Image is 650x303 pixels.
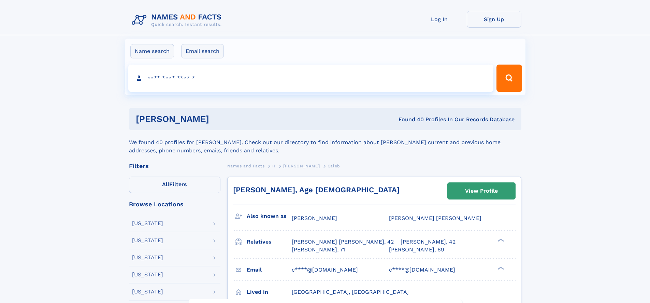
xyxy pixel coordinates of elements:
[272,164,276,168] span: H
[401,238,456,246] a: [PERSON_NAME], 42
[247,210,292,222] h3: Also known as
[130,44,174,58] label: Name search
[465,183,498,199] div: View Profile
[292,238,394,246] a: [PERSON_NAME] [PERSON_NAME], 42
[389,246,444,253] a: [PERSON_NAME], 69
[496,266,504,270] div: ❯
[129,130,521,155] div: We found 40 profiles for [PERSON_NAME]. Check out our directory to find information about [PERSON...
[272,162,276,170] a: H
[132,289,163,294] div: [US_STATE]
[132,272,163,277] div: [US_STATE]
[132,238,163,243] div: [US_STATE]
[132,221,163,226] div: [US_STATE]
[292,246,345,253] a: [PERSON_NAME], 71
[496,238,504,243] div: ❯
[128,65,494,92] input: search input
[283,164,320,168] span: [PERSON_NAME]
[304,116,515,123] div: Found 40 Profiles In Our Records Database
[292,215,337,221] span: [PERSON_NAME]
[448,183,515,199] a: View Profile
[129,201,220,207] div: Browse Locations
[412,11,467,28] a: Log In
[389,215,481,221] span: [PERSON_NAME] [PERSON_NAME]
[129,177,220,193] label: Filters
[496,65,522,92] button: Search Button
[292,289,409,295] span: [GEOGRAPHIC_DATA], [GEOGRAPHIC_DATA]
[129,163,220,169] div: Filters
[247,264,292,276] h3: Email
[467,11,521,28] a: Sign Up
[247,236,292,248] h3: Relatives
[162,181,169,188] span: All
[181,44,224,58] label: Email search
[283,162,320,170] a: [PERSON_NAME]
[227,162,265,170] a: Names and Facts
[328,164,340,168] span: Caleb
[247,286,292,298] h3: Lived in
[233,185,400,194] a: [PERSON_NAME], Age [DEMOGRAPHIC_DATA]
[129,11,227,29] img: Logo Names and Facts
[132,255,163,260] div: [US_STATE]
[136,115,304,123] h1: [PERSON_NAME]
